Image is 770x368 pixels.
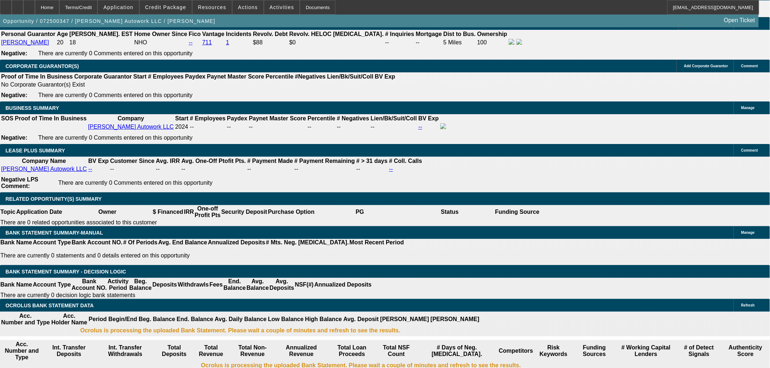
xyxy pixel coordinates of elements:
[266,73,293,80] b: Percentile
[5,63,79,69] span: CORPORATE GUARANTOR(S)
[71,239,123,246] th: Bank Account NO.
[175,115,188,121] b: Start
[57,31,68,37] b: Age
[177,278,209,292] th: Withdrawls
[202,39,212,45] a: 711
[221,205,267,219] th: Security Deposit
[371,115,417,121] b: Lien/Bk/Suit/Coll
[138,312,175,326] th: Beg. Balance
[0,252,404,259] p: There are currently 0 statements and 0 details entered on this opportunity
[5,196,102,202] span: RELATED OPPORTUNITY(S) SUMMARY
[156,341,192,361] th: Total Deposits
[44,341,94,361] th: Int. Transfer Deposits
[71,278,107,292] th: Bank Account NO.
[314,278,372,292] th: Annualized Deposits
[1,166,87,172] a: [PERSON_NAME] Autowork LLC
[38,50,192,56] span: There are currently 0 Comments entered on this opportunity
[349,239,404,246] th: Most Recent Period
[16,205,62,219] th: Application Date
[69,39,133,47] td: 18
[289,31,384,37] b: Revolv. HELOC [MEDICAL_DATA].
[223,278,246,292] th: End. Balance
[385,31,414,37] b: # Inquiries
[181,165,246,173] td: --
[107,278,129,292] th: Activity Period
[477,31,507,37] b: Ownership
[534,341,573,361] th: Risk Keywords
[5,303,94,308] span: OCROLUS BANK STATEMENT DATA
[380,312,429,326] th: [PERSON_NAME]
[276,341,327,361] th: Annualized Revenue
[134,31,187,37] b: Home Owner Since
[227,115,247,121] b: Paydex
[88,158,109,164] b: BV Exp
[207,239,265,246] th: Annualized Deposits
[134,39,188,47] td: NHO
[495,205,540,219] th: Funding Source
[389,158,422,164] b: # Coll. Calls
[267,205,315,219] th: Purchase Option
[249,124,306,130] div: --
[227,123,248,131] td: --
[1,81,398,88] td: No Corporate Guarantor(s) Exist
[416,341,498,361] th: # Days of Neg. [MEDICAL_DATA].
[88,124,174,130] a: [PERSON_NAME] Autowork LLC
[88,312,138,326] th: Period Begin/End
[3,18,215,24] span: Opportunity / 072500347 / [PERSON_NAME] Autowork LLC / [PERSON_NAME]
[1,312,50,326] th: Acc. Number and Type
[63,205,152,219] th: Owner
[305,312,342,326] th: High Balance
[741,64,758,68] span: Comment
[129,278,152,292] th: Beg. Balance
[148,73,184,80] b: # Employees
[58,180,213,186] span: There are currently 0 Comments entered on this opportunity
[327,73,373,80] b: Lien/Bk/Suit/Coll
[741,303,755,307] span: Refresh
[80,327,400,334] b: Ocrolus is processing the uploaded Bank Statement. Please wait a couple of minutes and refresh to...
[152,205,184,219] th: $ Financed
[249,115,306,121] b: Paynet Master Score
[266,239,349,246] th: # Mts. Neg. [MEDICAL_DATA].
[677,341,721,361] th: # of Detect Signals
[155,165,180,173] td: --
[247,165,293,173] td: --
[294,165,355,173] td: --
[356,165,388,173] td: --
[268,312,304,326] th: Low Balance
[337,124,369,130] div: --
[190,115,226,121] b: # Employees
[270,4,294,10] span: Activities
[722,341,769,361] th: Authenticity Score
[133,73,146,80] b: Start
[5,105,59,111] span: BUSINESS SUMMARY
[38,135,192,141] span: There are currently 0 Comments entered on this opportunity
[70,31,133,37] b: [PERSON_NAME]. EST
[337,115,369,121] b: # Negatives
[741,106,755,110] span: Manage
[343,312,379,326] th: Avg. Deposit
[370,123,417,131] td: --
[1,73,73,80] th: Proof of Time In Business
[253,31,288,37] b: Revolv. Debt
[264,0,300,14] button: Activities
[56,39,68,47] td: 20
[1,39,49,45] a: [PERSON_NAME]
[328,341,377,361] th: Total Loan Proceeds
[477,39,508,47] td: 100
[190,124,194,130] span: --
[15,115,87,122] th: Proof of Time In Business
[444,31,476,37] b: Dist to Bus.
[185,73,206,80] b: Paydex
[95,341,155,361] th: Int. Transfer Withdrawals
[110,165,155,173] td: --
[315,205,405,219] th: PG
[238,4,258,10] span: Actions
[158,239,208,246] th: Avg. End Balance
[207,73,264,80] b: Paynet Master Score
[192,0,232,14] button: Resources
[1,115,14,122] th: SOS
[140,0,192,14] button: Credit Package
[247,158,293,164] b: # Payment Made
[418,115,439,121] b: BV Exp
[246,278,269,292] th: Avg. Balance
